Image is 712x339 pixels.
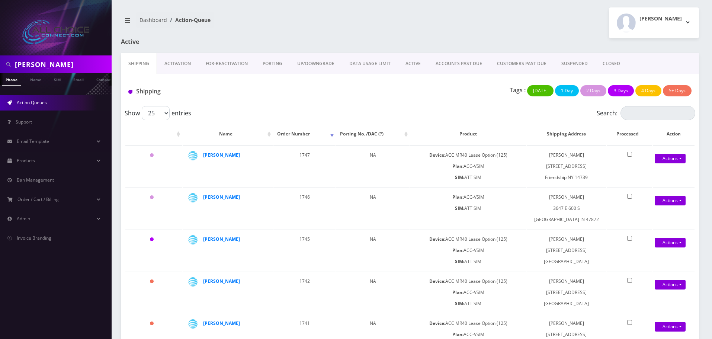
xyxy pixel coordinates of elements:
a: UP/DOWNGRADE [290,53,342,74]
a: CLOSED [595,53,628,74]
label: Search: [597,106,695,120]
b: Device: [429,236,445,242]
a: Dashboard [139,16,167,23]
a: Name [26,73,45,85]
b: Plan: [452,163,464,169]
td: ACC-VSIM ATT SIM [410,188,526,229]
button: 4 Days [635,85,661,96]
b: Device: [429,278,445,284]
th: Processed: activate to sort column ascending [607,123,652,145]
img: Shipping [128,90,132,94]
td: [PERSON_NAME] [STREET_ADDRESS] [GEOGRAPHIC_DATA] [527,272,606,313]
input: Search: [620,106,695,120]
h2: [PERSON_NAME] [639,16,682,22]
td: NA [336,272,410,313]
th: Product [410,123,526,145]
th: Name: activate to sort column ascending [183,123,273,145]
select: Showentries [142,106,170,120]
a: [PERSON_NAME] [203,152,240,158]
button: 2 Days [580,85,606,96]
b: SIM: [455,174,464,180]
td: 1742 [273,272,336,313]
a: Phone [2,73,21,86]
a: Company [93,73,118,85]
a: PORTING [255,53,290,74]
th: Order Number: activate to sort column ascending [273,123,336,145]
a: CUSTOMERS PAST DUE [490,53,554,74]
span: Email Template [17,138,49,144]
a: [PERSON_NAME] [203,236,240,242]
b: Plan: [452,247,464,253]
b: Device: [429,152,445,158]
a: [PERSON_NAME] [203,194,240,200]
a: Actions [655,196,686,205]
a: Actions [655,322,686,332]
span: Admin [17,215,30,222]
a: Activation [157,53,198,74]
span: Order / Cart / Billing [17,196,59,202]
td: [PERSON_NAME] [STREET_ADDRESS] Friendship NY 14739 [527,145,606,187]
p: Tags : [510,86,526,95]
a: DATA USAGE LIMIT [342,53,398,74]
td: NA [336,188,410,229]
td: [PERSON_NAME] [STREET_ADDRESS] [GEOGRAPHIC_DATA] [527,230,606,271]
a: SIM [50,73,64,85]
a: [PERSON_NAME] [203,278,240,284]
td: [PERSON_NAME] 3647 E 600 S [GEOGRAPHIC_DATA] IN 47872 [527,188,606,229]
td: 1747 [273,145,336,187]
a: Email [70,73,87,85]
input: Search in Company [15,57,110,71]
b: Plan: [452,331,464,338]
b: SIM: [455,205,464,211]
th: Shipping Address [527,123,606,145]
span: Invoice Branding [17,235,51,241]
td: NA [336,145,410,187]
button: 3 Days [608,85,634,96]
th: Action [653,123,695,145]
a: SUSPENDED [554,53,595,74]
nav: breadcrumb [121,12,404,33]
td: ACC MR40 Lease Option (125) ACC-VSIM ATT SIM [410,272,526,313]
button: 5+ Days [663,85,692,96]
b: SIM: [455,300,464,307]
td: NA [336,230,410,271]
td: 1745 [273,230,336,271]
a: Actions [655,280,686,290]
label: Show entries [125,106,191,120]
button: [DATE] [527,85,554,96]
b: SIM: [455,258,464,265]
td: ACC MR40 Lease Option (125) ACC-VSIM ATT SIM [410,230,526,271]
b: Plan: [452,289,464,295]
a: Shipping [121,53,157,74]
a: ACCOUNTS PAST DUE [428,53,490,74]
td: 1746 [273,188,336,229]
span: Ban Management [17,177,54,183]
a: Actions [655,238,686,247]
a: Actions [655,154,686,163]
b: Plan: [452,194,464,200]
span: Action Queues [17,99,47,106]
h1: Shipping [128,88,309,95]
span: Products [17,157,35,164]
a: [PERSON_NAME] [203,320,240,326]
span: Support [16,119,32,125]
li: Action-Queue [167,16,211,24]
th: Porting No. /DAC (?): activate to sort column ascending [336,123,410,145]
img: All Choice Connect [22,20,89,44]
a: ACTIVE [398,53,428,74]
th: : activate to sort column ascending [125,123,182,145]
a: FOR-REActivation [198,53,255,74]
b: Device: [429,320,445,326]
button: [PERSON_NAME] [609,7,699,38]
td: ACC MR40 Lease Option (125) ACC-VSIM ATT SIM [410,145,526,187]
h1: Active [121,38,306,45]
button: 1 Day [555,85,579,96]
